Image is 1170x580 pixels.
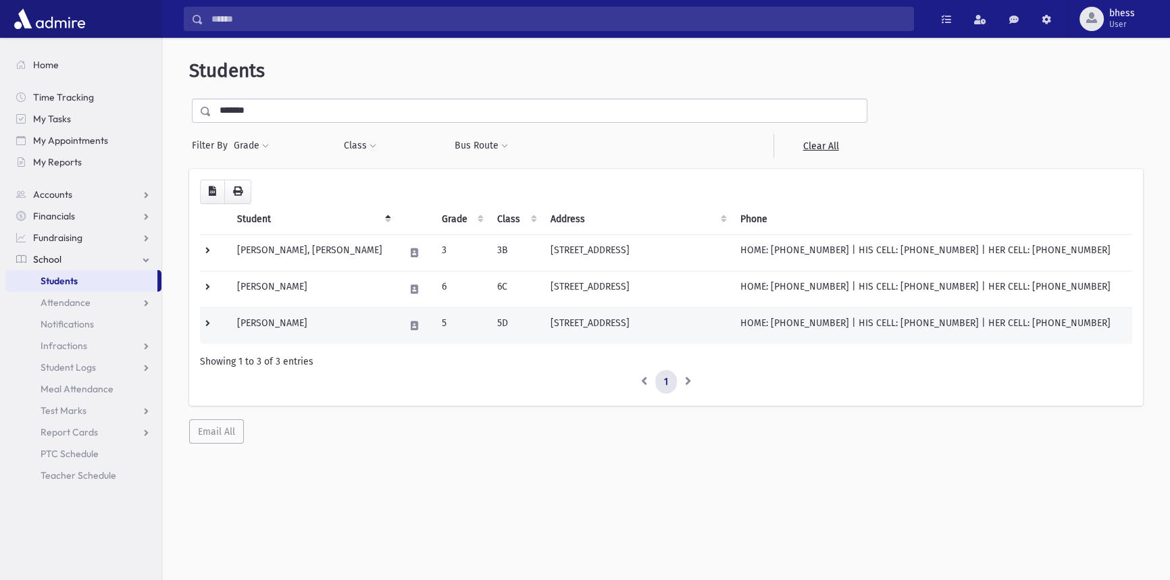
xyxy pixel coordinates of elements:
td: [STREET_ADDRESS] [542,271,732,307]
span: PTC Schedule [41,448,99,460]
span: User [1109,19,1135,30]
td: [STREET_ADDRESS] [542,307,732,344]
a: Time Tracking [5,86,161,108]
a: Clear All [773,134,867,158]
td: 3B [489,234,542,271]
a: Financials [5,205,161,227]
button: Print [224,180,251,204]
span: Infractions [41,340,87,352]
td: 5D [489,307,542,344]
th: Class: activate to sort column ascending [489,204,542,235]
span: Home [33,59,59,71]
td: [PERSON_NAME] [229,307,396,344]
a: School [5,248,161,270]
a: My Reports [5,151,161,173]
a: PTC Schedule [5,443,161,465]
button: Grade [233,134,270,158]
td: 3 [433,234,489,271]
button: Email All [189,419,244,444]
span: Student Logs [41,361,96,373]
a: Infractions [5,335,161,357]
a: Test Marks [5,400,161,421]
td: HOME: [PHONE_NUMBER] | HIS CELL: [PHONE_NUMBER] | HER CELL: [PHONE_NUMBER] [732,271,1132,307]
span: Students [189,59,265,82]
td: 6C [489,271,542,307]
td: [PERSON_NAME] [229,271,396,307]
span: Attendance [41,296,91,309]
td: [STREET_ADDRESS] [542,234,732,271]
th: Address: activate to sort column ascending [542,204,732,235]
a: Home [5,54,161,76]
a: Meal Attendance [5,378,161,400]
th: Phone [732,204,1132,235]
th: Student: activate to sort column descending [229,204,396,235]
span: My Appointments [33,134,108,147]
span: Time Tracking [33,91,94,103]
td: HOME: [PHONE_NUMBER] | HIS CELL: [PHONE_NUMBER] | HER CELL: [PHONE_NUMBER] [732,307,1132,344]
span: Notifications [41,318,94,330]
span: Accounts [33,188,72,201]
span: Students [41,275,78,287]
td: 5 [433,307,489,344]
a: Report Cards [5,421,161,443]
span: School [33,253,61,265]
td: HOME: [PHONE_NUMBER] | HIS CELL: [PHONE_NUMBER] | HER CELL: [PHONE_NUMBER] [732,234,1132,271]
th: Grade: activate to sort column ascending [433,204,489,235]
td: [PERSON_NAME], [PERSON_NAME] [229,234,396,271]
a: Attendance [5,292,161,313]
div: Showing 1 to 3 of 3 entries [200,354,1132,369]
button: Class [343,134,377,158]
span: bhess [1109,8,1135,19]
a: Fundraising [5,227,161,248]
span: Financials [33,210,75,222]
a: Student Logs [5,357,161,378]
button: CSV [200,180,225,204]
span: Report Cards [41,426,98,438]
a: Teacher Schedule [5,465,161,486]
span: Test Marks [41,404,86,417]
a: Notifications [5,313,161,335]
a: My Tasks [5,108,161,130]
span: My Tasks [33,113,71,125]
a: My Appointments [5,130,161,151]
button: Bus Route [454,134,509,158]
span: Fundraising [33,232,82,244]
a: Accounts [5,184,161,205]
span: Meal Attendance [41,383,113,395]
span: Filter By [192,138,233,153]
img: AdmirePro [11,5,88,32]
span: Teacher Schedule [41,469,116,481]
input: Search [203,7,913,31]
a: 1 [655,370,677,394]
span: My Reports [33,156,82,168]
a: Students [5,270,157,292]
td: 6 [433,271,489,307]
